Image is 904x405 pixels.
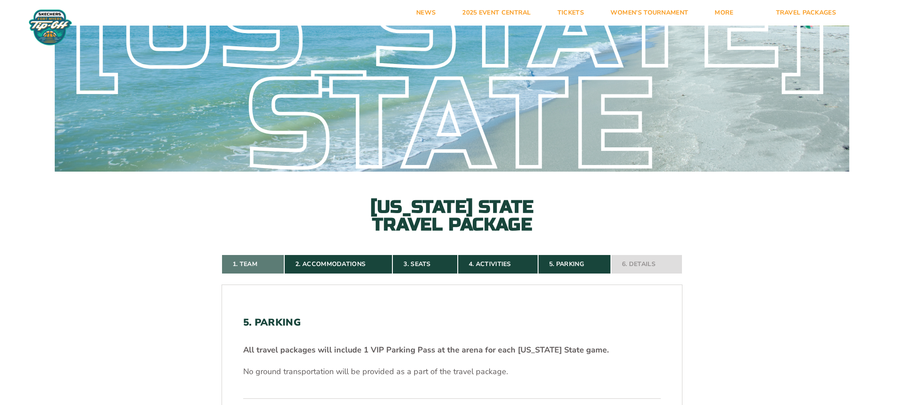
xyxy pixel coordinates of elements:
[26,9,74,46] img: Fort Myers Tip-Off
[243,317,661,328] h2: 5. Parking
[392,255,457,274] a: 3. Seats
[243,366,661,377] p: No ground transportation will be provided as a part of the travel package.
[458,255,538,274] a: 4. Activities
[243,345,609,355] strong: All travel packages will include 1 VIP Parking Pass at the arena for each [US_STATE] State game.
[222,255,284,274] a: 1. Team
[284,255,392,274] a: 2. Accommodations
[355,198,549,233] h2: [US_STATE] State Travel Package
